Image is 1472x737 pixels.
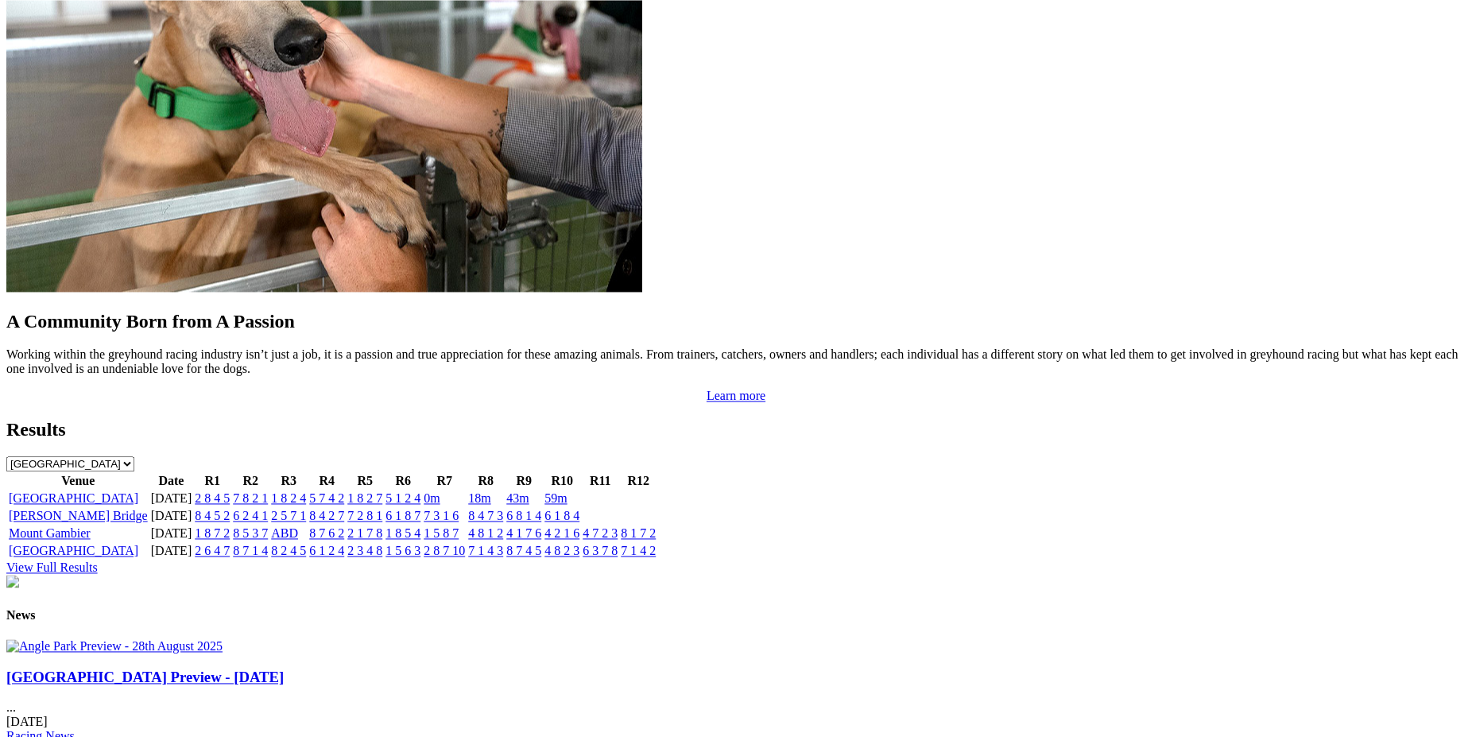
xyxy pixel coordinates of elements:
p: Working within the greyhound racing industry isn’t just a job, it is a passion and true appreciat... [6,347,1466,376]
th: R10 [544,473,580,489]
th: R6 [385,473,421,489]
a: 4 1 7 6 [506,526,541,540]
a: 7 8 2 1 [233,491,268,505]
td: [DATE] [150,508,193,524]
a: 2 5 7 1 [271,509,306,522]
span: [DATE] [6,715,48,728]
a: 1 8 5 4 [385,526,420,540]
a: 43m [506,491,529,505]
a: [PERSON_NAME] Bridge [9,509,148,522]
a: 6 3 7 8 [583,544,618,557]
a: 6 1 8 4 [544,509,579,522]
a: 1 5 6 3 [385,544,420,557]
a: 8 7 4 5 [506,544,541,557]
img: Angle Park Preview - 28th August 2025 [6,639,223,654]
a: [GEOGRAPHIC_DATA] [9,491,138,505]
td: [DATE] [150,543,193,559]
a: 1 8 2 7 [347,491,382,505]
h4: News [6,608,1466,623]
a: 6 1 8 7 [385,509,420,522]
th: Date [150,473,193,489]
a: Mount Gambier [9,526,91,540]
a: 5 7 4 2 [309,491,344,505]
a: 7 3 1 6 [424,509,459,522]
a: 2 8 4 5 [195,491,230,505]
a: 5 1 2 4 [385,491,420,505]
a: 6 1 2 4 [309,544,344,557]
a: 1 8 7 2 [195,526,230,540]
a: 8 4 2 7 [309,509,344,522]
a: 8 7 1 4 [233,544,268,557]
td: [DATE] [150,526,193,541]
th: R2 [232,473,269,489]
a: ABD [271,526,298,540]
a: 4 8 1 2 [468,526,503,540]
th: R11 [582,473,618,489]
h2: Results [6,419,1466,440]
th: R9 [506,473,542,489]
a: 4 2 1 6 [544,526,579,540]
a: 8 7 6 2 [309,526,344,540]
a: [GEOGRAPHIC_DATA] Preview - [DATE] [6,669,284,685]
a: 2 1 7 8 [347,526,382,540]
a: 4 8 2 3 [544,544,579,557]
a: 8 4 7 3 [468,509,503,522]
th: R5 [347,473,383,489]
a: 7 1 4 2 [621,544,656,557]
th: R1 [194,473,230,489]
a: 1 5 8 7 [424,526,459,540]
a: 8 5 3 7 [233,526,268,540]
a: 0m [424,491,440,505]
th: R3 [270,473,307,489]
h2: A Community Born from A Passion [6,311,1466,332]
a: 2 8 7 10 [424,544,465,557]
a: 2 6 4 7 [195,544,230,557]
a: 8 4 5 2 [195,509,230,522]
th: R12 [620,473,657,489]
a: 59m [544,491,567,505]
td: [DATE] [150,491,193,506]
a: 1 8 2 4 [271,491,306,505]
a: 7 1 4 3 [468,544,503,557]
th: R7 [423,473,466,489]
a: 2 3 4 8 [347,544,382,557]
a: 6 2 4 1 [233,509,268,522]
a: [GEOGRAPHIC_DATA] [9,544,138,557]
a: 6 8 1 4 [506,509,541,522]
a: Learn more [707,389,765,402]
a: View Full Results [6,561,98,574]
img: chasers_homepage.jpg [6,575,19,588]
a: 4 7 2 3 [583,526,618,540]
th: R8 [467,473,504,489]
a: 7 2 8 1 [347,509,382,522]
th: R4 [308,473,345,489]
th: Venue [8,473,149,489]
a: 18m [468,491,490,505]
a: 8 2 4 5 [271,544,306,557]
a: 8 1 7 2 [621,526,656,540]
